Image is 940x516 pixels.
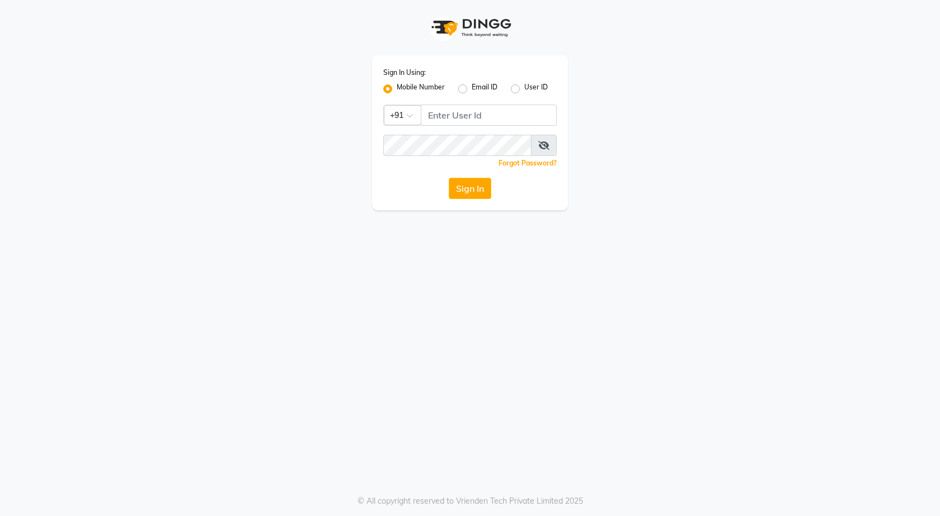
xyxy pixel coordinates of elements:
[383,68,426,78] label: Sign In Using:
[383,135,532,156] input: Username
[397,82,445,96] label: Mobile Number
[421,105,557,126] input: Username
[425,11,515,44] img: logo1.svg
[524,82,548,96] label: User ID
[449,178,491,199] button: Sign In
[499,159,557,167] a: Forgot Password?
[472,82,497,96] label: Email ID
